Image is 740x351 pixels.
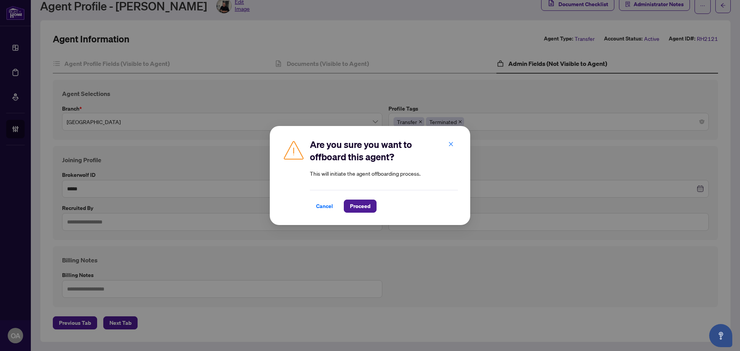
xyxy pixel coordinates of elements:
button: Cancel [310,200,339,213]
span: Cancel [316,200,333,212]
h2: Are you sure you want to offboard this agent? [310,138,458,163]
span: Proceed [350,200,370,212]
article: This will initiate the agent offboarding process. [310,169,458,178]
img: Caution Icon [282,138,305,161]
button: Open asap [709,324,732,347]
span: close [448,141,454,147]
button: Proceed [344,200,377,213]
